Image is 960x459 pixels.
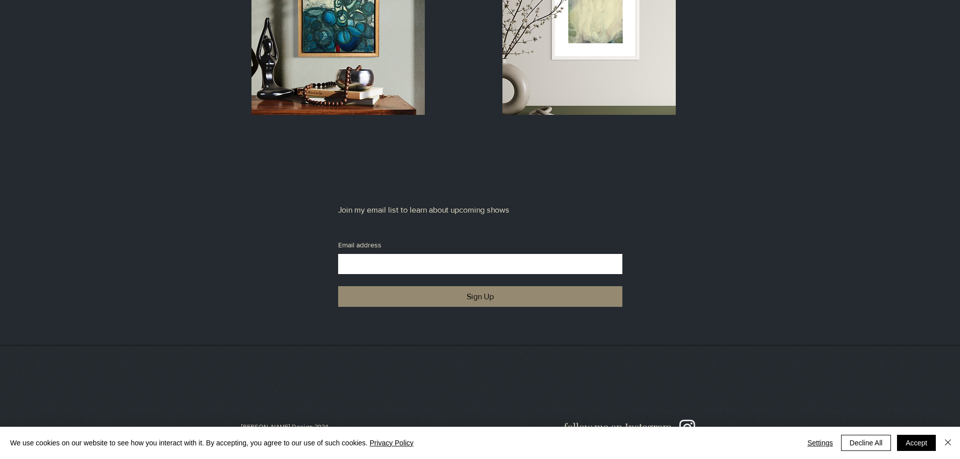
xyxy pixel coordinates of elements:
span: [PERSON_NAME] Design 2024 [241,423,329,430]
span: Join my email list to learn about upcoming shows [338,206,509,214]
span: Settings [807,435,833,450]
ul: Social Bar [677,417,698,438]
button: Close [942,435,954,451]
button: Sign Up [338,286,622,307]
form: Email subscribers [338,192,622,307]
img: Instagram [677,417,698,438]
keeper-lock: Open Keeper Popup [603,258,615,270]
span: Sign Up [467,292,494,301]
a: Privacy Policy [369,439,413,447]
img: Close [942,436,954,448]
span: We use cookies on our website to see how you interact with it. By accepting, you agree to our use... [10,438,414,447]
span: follow me on Instagram [564,420,672,433]
button: Decline All [841,435,891,451]
input: Email address [338,254,616,274]
label: Email address [338,240,381,250]
button: Accept [897,435,936,451]
a: follow me on Instagram [564,422,672,433]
